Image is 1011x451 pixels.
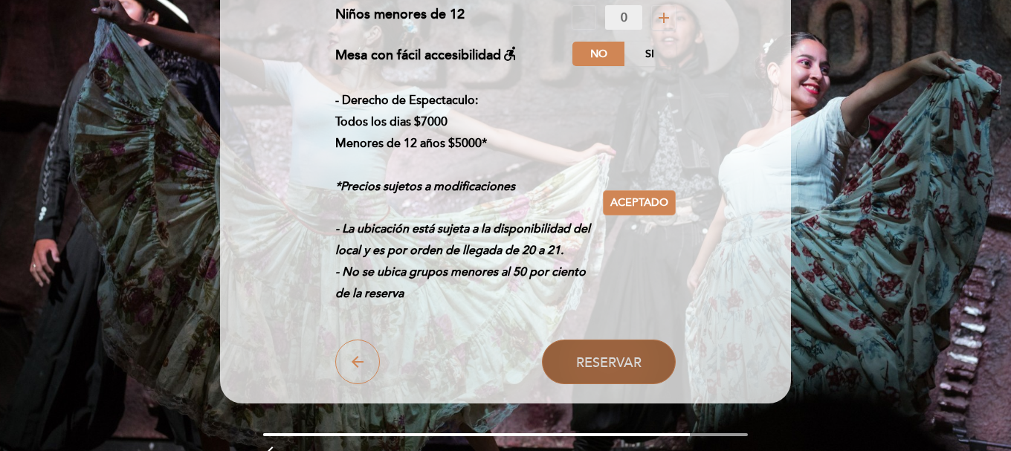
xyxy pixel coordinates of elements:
i: accessible_forward [501,45,519,62]
i: remove [575,9,593,27]
button: Reservar [542,340,676,384]
label: Si [624,42,676,66]
span: Reservar [576,354,642,371]
button: arrow_back [335,340,380,384]
span: Aceptado [610,195,668,211]
i: arrow_back [349,353,366,371]
p: Todos los dias $7000 Menores de 12 años $5000* [335,90,592,304]
em: - La ubicación está sujeta a la disponibilidad del local y es por orden de llegada de 20 a 21. [335,221,590,258]
button: Aceptado [603,190,676,215]
em: *Precios sujetos a modificaciones [335,179,515,194]
div: Mesa con fácil accesibilidad [335,42,519,66]
label: No [572,42,624,66]
div: Niños menores de 12 [335,5,465,30]
i: add [655,9,673,27]
strong: - Derecho de Espectaculo: [335,93,478,108]
em: - No se ubica grupos menores al 50 por ciento de la reserva [335,265,586,301]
